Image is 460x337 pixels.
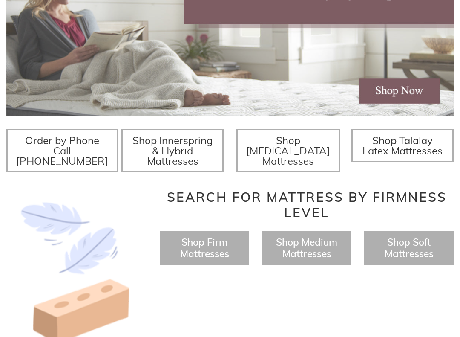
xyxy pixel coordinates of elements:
span: Search for Mattress by Firmness Level [167,189,447,221]
span: Shop [MEDICAL_DATA] Mattresses [246,134,330,167]
span: Order by Phone Call [PHONE_NUMBER] [16,134,108,167]
a: Shop Innerspring & Hybrid Mattresses [121,129,224,172]
a: Shop Firm Mattresses [180,236,229,260]
a: Shop Soft Mattresses [385,236,434,260]
span: Shop Innerspring & Hybrid Mattresses [132,134,213,167]
a: Shop Medium Mattresses [276,236,337,260]
a: Shop Talalay Latex Mattresses [351,129,454,162]
span: Shop Talalay Latex Mattresses [362,134,443,157]
a: Order by Phone Call [PHONE_NUMBER] [6,129,118,172]
a: Shop [MEDICAL_DATA] Mattresses [236,129,340,172]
